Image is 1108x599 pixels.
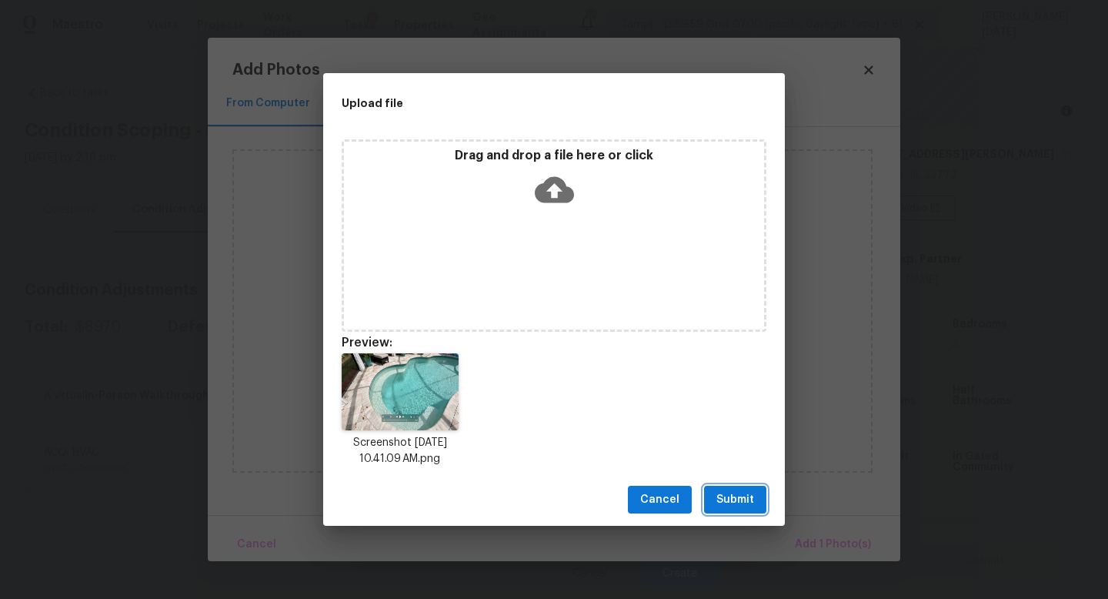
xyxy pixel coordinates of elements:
h2: Upload file [342,95,697,112]
span: Cancel [640,490,679,510]
button: Submit [704,486,766,514]
img: tvIQE9f9kn4wIAAAAASUVORK5CYII= [342,353,459,430]
p: Screenshot [DATE] 10.41.09 AM.png [342,435,459,467]
span: Submit [716,490,754,510]
p: Drag and drop a file here or click [344,148,764,164]
button: Cancel [628,486,692,514]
